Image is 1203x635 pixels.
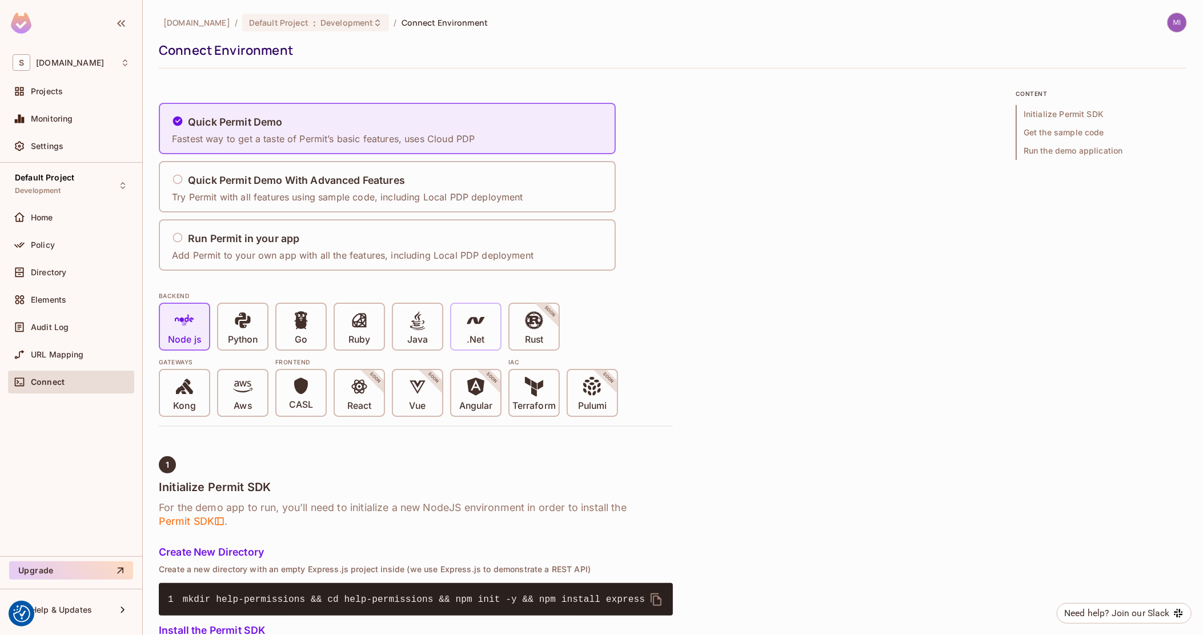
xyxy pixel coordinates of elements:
[31,240,55,250] span: Policy
[159,515,225,528] span: Permit SDK
[234,400,251,412] p: Aws
[508,357,618,367] div: IAC
[528,290,572,334] span: SOON
[1168,13,1186,32] img: michal.wojcik@testshipping.com
[9,561,133,580] button: Upgrade
[159,501,673,528] h6: For the demo app to run, you’ll need to initialize a new NodeJS environment in order to install t...
[31,350,84,359] span: URL Mapping
[394,17,396,28] li: /
[188,233,299,244] h5: Run Permit in your app
[172,132,475,145] p: Fastest way to get a taste of Permit’s basic features, uses Cloud PDP
[1016,105,1187,123] span: Initialize Permit SDK
[235,17,238,28] li: /
[1016,142,1187,160] span: Run the demo application
[586,356,631,400] span: SOON
[643,586,670,613] button: delete
[159,480,673,494] h4: Initialize Permit SDK
[249,17,308,28] span: Default Project
[289,399,313,411] p: CASL
[320,17,373,28] span: Development
[13,605,30,622] img: Revisit consent button
[159,546,673,558] h5: Create New Directory
[228,334,258,345] p: Python
[578,400,607,412] p: Pulumi
[172,249,534,262] p: Add Permit to your own app with all the features, including Local PDP deployment
[159,357,268,367] div: Gateways
[348,334,370,345] p: Ruby
[1016,89,1187,98] p: content
[188,116,283,128] h5: Quick Permit Demo
[173,400,195,412] p: Kong
[275,357,502,367] div: Frontend
[11,13,31,34] img: SReyMgAAAABJRU5ErkJggg==
[31,323,69,332] span: Audit Log
[353,356,398,400] span: SOON
[31,377,65,387] span: Connect
[13,605,30,622] button: Consent Preferences
[159,42,1181,59] div: Connect Environment
[15,186,61,195] span: Development
[188,175,405,186] h5: Quick Permit Demo With Advanced Features
[525,334,543,345] p: Rust
[470,356,514,400] span: SOON
[31,87,63,96] span: Projects
[13,54,30,71] span: S
[159,291,673,300] div: BACKEND
[295,334,307,345] p: Go
[512,400,556,412] p: Terraform
[172,191,523,203] p: Try Permit with all features using sample code, including Local PDP deployment
[31,268,66,277] span: Directory
[409,400,426,412] p: Vue
[36,58,104,67] span: Workspace: sea.live
[312,18,316,27] span: :
[407,334,428,345] p: Java
[31,295,66,304] span: Elements
[1016,123,1187,142] span: Get the sample code
[1064,606,1170,620] div: Need help? Join our Slack
[166,460,169,469] span: 1
[15,173,74,182] span: Default Project
[402,17,488,28] span: Connect Environment
[168,334,201,345] p: Node js
[347,400,371,412] p: React
[163,17,230,28] span: the active workspace
[31,213,53,222] span: Home
[31,142,63,151] span: Settings
[31,114,73,123] span: Monitoring
[183,594,645,605] span: mkdir help-permissions && cd help-permissions && npm init -y && npm install express
[459,400,493,412] p: Angular
[411,356,456,400] span: SOON
[159,565,673,574] p: Create a new directory with an empty Express.js project inside (we use Express.js to demonstrate ...
[168,593,183,606] span: 1
[31,605,92,614] span: Help & Updates
[467,334,484,345] p: .Net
